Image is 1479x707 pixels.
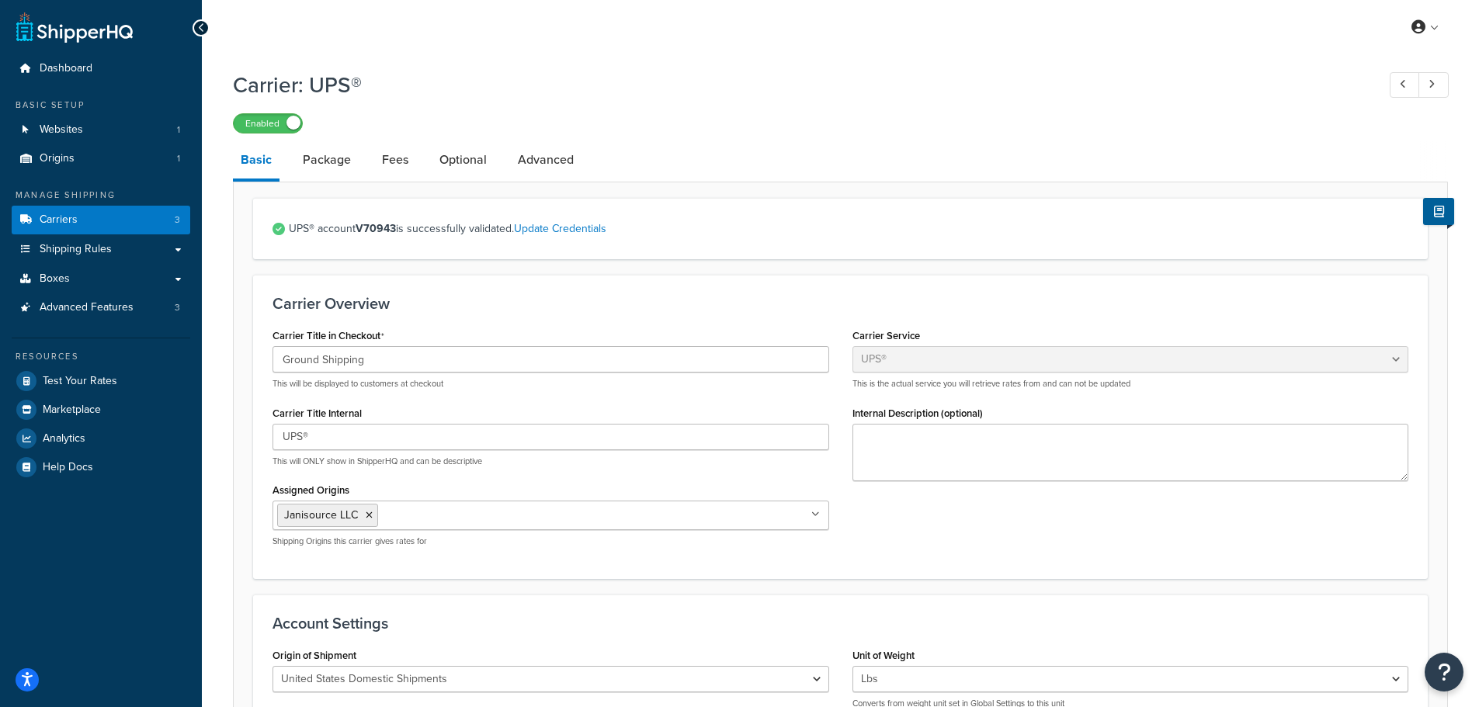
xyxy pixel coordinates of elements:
label: Carrier Service [852,330,920,341]
label: Internal Description (optional) [852,407,983,419]
span: 1 [177,123,180,137]
span: Shipping Rules [40,243,112,256]
a: Advanced [510,141,582,178]
span: Dashboard [40,62,92,75]
a: Dashboard [12,54,190,83]
div: Resources [12,350,190,363]
span: Boxes [40,272,70,286]
li: Origins [12,144,190,173]
span: Analytics [43,432,85,445]
h3: Carrier Overview [273,295,1408,312]
a: Help Docs [12,453,190,481]
strong: V70943 [356,220,396,237]
a: Shipping Rules [12,235,190,264]
label: Origin of Shipment [273,650,356,661]
div: Manage Shipping [12,189,190,202]
a: Next Record [1418,72,1449,98]
a: Update Credentials [514,220,606,237]
span: UPS® account is successfully validated. [289,218,1408,240]
p: This will be displayed to customers at checkout [273,378,829,390]
h1: Carrier: UPS® [233,70,1361,100]
a: Websites1 [12,116,190,144]
h3: Account Settings [273,615,1408,632]
button: Show Help Docs [1423,198,1454,225]
label: Unit of Weight [852,650,915,661]
span: Websites [40,123,83,137]
span: Help Docs [43,461,93,474]
a: Marketplace [12,396,190,424]
a: Carriers3 [12,206,190,234]
div: Basic Setup [12,99,190,112]
a: Package [295,141,359,178]
a: Basic [233,141,279,182]
p: This will ONLY show in ShipperHQ and can be descriptive [273,456,829,467]
span: Test Your Rates [43,375,117,388]
label: Carrier Title Internal [273,407,362,419]
span: 3 [175,213,180,227]
a: Analytics [12,425,190,452]
li: Advanced Features [12,293,190,322]
span: Advanced Features [40,301,134,314]
span: Janisource LLC [284,507,358,523]
span: Carriers [40,213,78,227]
span: Marketplace [43,404,101,417]
a: Fees [374,141,416,178]
span: 1 [177,152,180,165]
a: Test Your Rates [12,367,190,395]
span: Origins [40,152,75,165]
label: Assigned Origins [273,484,349,496]
button: Open Resource Center [1425,653,1463,691]
li: Websites [12,116,190,144]
a: Origins1 [12,144,190,173]
span: 3 [175,301,180,314]
label: Carrier Title in Checkout [273,330,384,342]
a: Previous Record [1390,72,1420,98]
li: Carriers [12,206,190,234]
label: Enabled [234,114,302,133]
p: This is the actual service you will retrieve rates from and can not be updated [852,378,1409,390]
a: Boxes [12,265,190,293]
a: Optional [432,141,495,178]
p: Shipping Origins this carrier gives rates for [273,535,829,547]
a: Advanced Features3 [12,293,190,322]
